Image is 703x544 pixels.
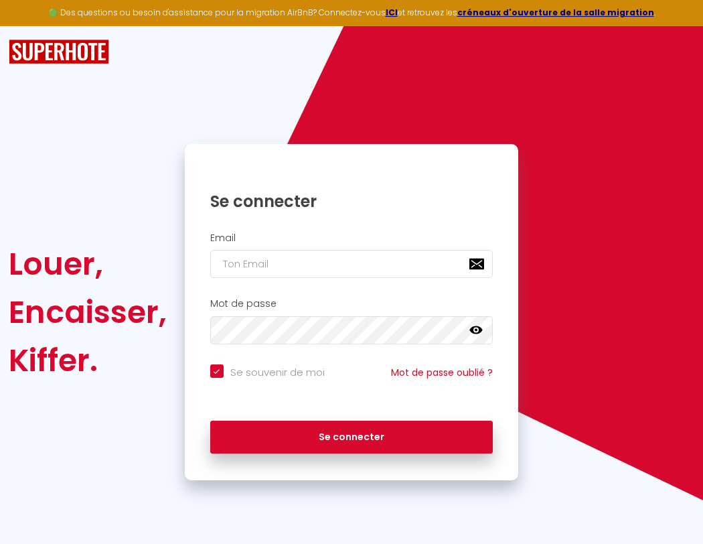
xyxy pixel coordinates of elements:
[9,40,109,64] img: SuperHote logo
[210,298,493,310] h2: Mot de passe
[9,288,167,336] div: Encaisser,
[210,421,493,454] button: Se connecter
[457,7,654,18] a: créneaux d'ouverture de la salle migration
[210,250,493,278] input: Ton Email
[210,232,493,244] h2: Email
[9,336,167,385] div: Kiffer.
[386,7,398,18] a: ICI
[9,240,167,288] div: Louer,
[210,191,493,212] h1: Se connecter
[391,366,493,379] a: Mot de passe oublié ?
